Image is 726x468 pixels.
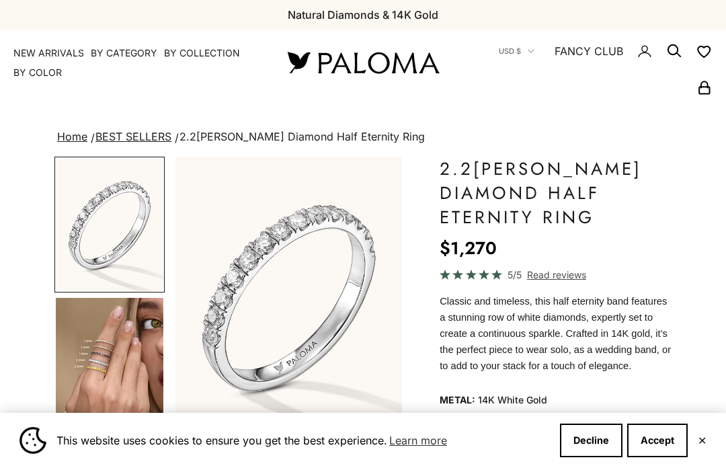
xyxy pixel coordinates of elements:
span: Classic and timeless, this half eternity band features a stunning row of white diamonds, expertly... [440,296,671,371]
nav: Secondary navigation [471,30,713,95]
summary: By Category [91,46,157,60]
a: BEST SELLERS [95,130,171,143]
img: Cookie banner [19,427,46,454]
a: NEW ARRIVALS [13,46,84,60]
button: Go to item 1 [54,157,165,292]
button: Accept [627,424,688,457]
span: USD $ [499,45,521,57]
div: Item 1 of 23 [175,157,402,436]
nav: breadcrumbs [54,128,672,147]
span: This website uses cookies to ensure you get the best experience. [56,430,549,451]
h1: 2.2[PERSON_NAME] Diamond Half Eternity Ring [440,157,672,229]
button: Close [698,436,707,444]
span: Read reviews [527,267,586,282]
a: 5/5 Read reviews [440,267,672,282]
legend: Metal: [440,390,475,410]
span: 2.2[PERSON_NAME] Diamond Half Eternity Ring [179,130,425,143]
span: 5/5 [508,267,522,282]
nav: Primary navigation [13,46,255,79]
img: #WhiteGold [56,158,163,291]
button: Go to item 4 [54,297,165,432]
img: #YellowGold #WhiteGold #RoseGold [56,298,163,431]
variant-option-value: 14K White Gold [478,390,547,410]
summary: By Collection [164,46,240,60]
p: Natural Diamonds & 14K Gold [288,6,438,24]
button: Decline [560,424,622,457]
summary: By Color [13,66,62,79]
a: Home [57,130,87,143]
a: FANCY CLUB [555,42,623,60]
a: Learn more [387,430,449,451]
sale-price: $1,270 [440,235,497,262]
img: #WhiteGold [175,157,402,436]
button: USD $ [499,45,534,57]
